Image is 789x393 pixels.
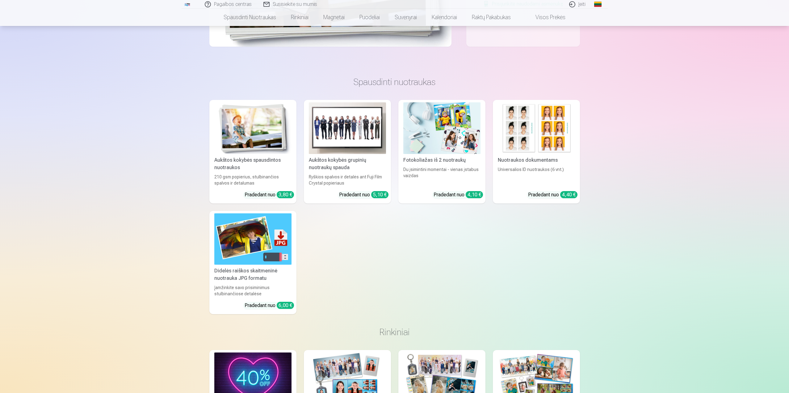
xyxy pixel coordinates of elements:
img: /fa2 [184,2,191,6]
img: Fotokoliažas iš 2 nuotraukų [403,102,481,154]
div: Įamžinkite savo prisiminimus stulbinančiose detalėse [212,284,294,297]
div: Aukštos kokybės spausdintos nuotraukos [212,156,294,171]
img: Aukštos kokybės grupinių nuotraukų spauda [309,102,386,154]
div: Fotokoliažas iš 2 nuotraukų [401,156,483,164]
a: Suvenyrai [387,9,424,26]
div: 4,10 € [466,191,483,198]
div: Pradedant nuo [245,191,294,199]
div: Pradedant nuo [245,302,294,309]
a: Raktų pakabukas [464,9,518,26]
h3: Rinkiniai [214,327,575,338]
div: Pradedant nuo [528,191,577,199]
a: Magnetai [316,9,352,26]
div: Pradedant nuo [434,191,483,199]
a: Aukštos kokybės grupinių nuotraukų spaudaAukštos kokybės grupinių nuotraukų spaudaRyškios spalvos... [304,100,391,203]
a: Puodeliai [352,9,387,26]
a: Didelės raiškos skaitmeninė nuotrauka JPG formatuDidelės raiškos skaitmeninė nuotrauka JPG format... [209,211,296,314]
div: Aukštos kokybės grupinių nuotraukų spauda [306,156,388,171]
div: Du įsimintini momentai - vienas įstabus vaizdas [401,166,483,186]
div: 3,80 € [277,191,294,198]
a: Nuotraukos dokumentamsNuotraukos dokumentamsUniversalios ID nuotraukos (6 vnt.)Pradedant nuo 4,40 € [493,100,580,203]
div: 4,40 € [560,191,577,198]
div: Nuotraukos dokumentams [495,156,577,164]
div: Didelės raiškos skaitmeninė nuotrauka JPG formatu [212,267,294,282]
a: Kalendoriai [424,9,464,26]
div: Universalios ID nuotraukos (6 vnt.) [495,166,577,186]
img: Aukštos kokybės spausdintos nuotraukos [214,102,292,154]
a: Visos prekės [518,9,573,26]
div: 210 gsm popierius, stulbinančios spalvos ir detalumas [212,174,294,186]
div: 5,10 € [371,191,388,198]
div: Pradedant nuo [339,191,388,199]
img: Nuotraukos dokumentams [498,102,575,154]
h3: Spausdinti nuotraukas [214,76,575,88]
div: 6,00 € [277,302,294,309]
img: Didelės raiškos skaitmeninė nuotrauka JPG formatu [214,213,292,265]
div: Ryškios spalvos ir detalės ant Fuji Film Crystal popieriaus [306,174,388,186]
a: Spausdinti nuotraukas [216,9,283,26]
a: Rinkiniai [283,9,316,26]
a: Aukštos kokybės spausdintos nuotraukos Aukštos kokybės spausdintos nuotraukos210 gsm popierius, s... [209,100,296,203]
a: Fotokoliažas iš 2 nuotraukųFotokoliažas iš 2 nuotraukųDu įsimintini momentai - vienas įstabus vai... [398,100,485,203]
